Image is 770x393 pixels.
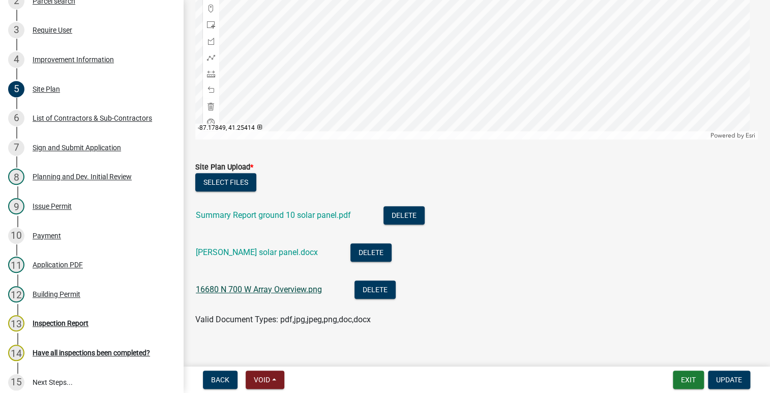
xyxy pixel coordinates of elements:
div: Planning and Dev. Initial Review [33,173,132,180]
a: Summary Report ground 10 solar panel.pdf [196,210,351,220]
div: 9 [8,198,24,214]
div: 4 [8,51,24,68]
div: Have all inspections been completed? [33,349,150,356]
div: 3 [8,22,24,38]
span: Update [716,376,742,384]
wm-modal-confirm: Delete Document [383,211,425,221]
div: 5 [8,81,24,97]
div: 13 [8,315,24,331]
button: Delete [350,243,392,262]
button: Update [708,371,750,389]
div: Inspection Report [33,320,88,327]
div: 8 [8,169,24,185]
div: 11 [8,257,24,273]
div: Application PDF [33,261,83,268]
div: Issue Permit [33,203,72,210]
div: Building Permit [33,291,80,298]
div: 15 [8,374,24,390]
div: Powered by [708,131,758,139]
div: List of Contractors & Sub-Contractors [33,115,152,122]
button: Delete [383,206,425,224]
a: 16680 N 700 W Array Overview.png [196,285,322,294]
button: Select files [195,173,256,191]
span: Back [211,376,229,384]
label: Site Plan Upload [195,164,253,171]
wm-modal-confirm: Delete Document [354,286,396,295]
div: Improvement Information [33,56,114,63]
span: Void [254,376,270,384]
button: Delete [354,280,396,299]
wm-modal-confirm: Delete Document [350,248,392,258]
div: Require User [33,26,72,34]
div: Site Plan [33,86,60,93]
div: Payment [33,232,61,239]
div: Sign and Submit Application [33,144,121,151]
span: Valid Document Types: pdf,jpg,jpeg,png,doc,docx [195,315,371,324]
button: Exit [673,371,704,389]
a: [PERSON_NAME] solar panel.docx [196,247,318,257]
a: Esri [746,132,755,139]
button: Back [203,371,238,389]
div: 6 [8,110,24,126]
div: 14 [8,345,24,361]
div: 12 [8,286,24,302]
div: 7 [8,139,24,156]
div: 10 [8,228,24,244]
button: Void [246,371,284,389]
